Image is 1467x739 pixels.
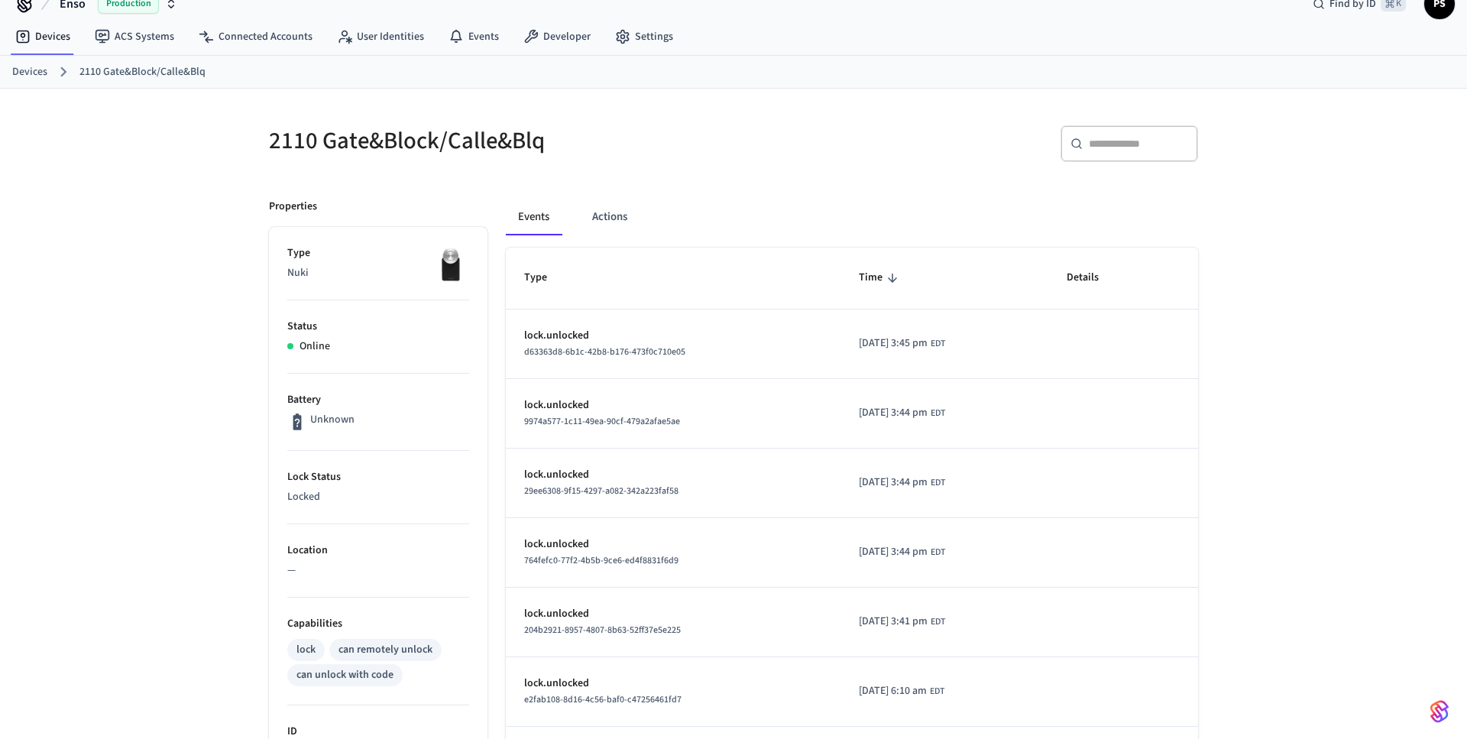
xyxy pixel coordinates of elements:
span: Details [1067,266,1119,290]
span: 204b2921-8957-4807-8b63-52ff37e5e225 [524,624,681,637]
span: 29ee6308-9f15-4297-a082-342a223faf58 [524,485,678,498]
span: 764fefc0-77f2-4b5b-9ce6-ed4f8831f6d9 [524,554,678,567]
span: EDT [931,615,945,629]
button: Actions [580,199,640,235]
div: lock [296,642,316,658]
div: can remotely unlock [338,642,432,658]
span: [DATE] 3:44 pm [859,405,928,421]
span: EDT [930,685,944,698]
div: America/Toronto [859,683,944,699]
p: lock.unlocked [524,397,822,413]
a: Devices [12,64,47,80]
p: Unknown [310,412,355,428]
p: — [287,562,469,579]
p: Location [287,543,469,559]
a: Connected Accounts [186,23,325,50]
p: Type [287,245,469,261]
div: can unlock with code [296,667,393,683]
span: EDT [931,476,945,490]
div: America/Toronto [859,335,945,352]
div: America/Toronto [859,614,945,630]
span: [DATE] 3:41 pm [859,614,928,630]
a: User Identities [325,23,436,50]
p: Capabilities [287,616,469,632]
p: Locked [287,489,469,505]
p: Lock Status [287,469,469,485]
span: Time [859,266,902,290]
a: Settings [603,23,685,50]
img: Nuki Smart Lock 3.0 Pro Black, Front [431,245,469,284]
p: lock.unlocked [524,606,822,622]
p: lock.unlocked [524,328,822,344]
p: Properties [269,199,317,215]
p: Status [287,319,469,335]
p: Online [300,339,330,355]
div: ant example [506,199,1198,235]
a: 2110 Gate&Block/Calle&Blq [79,64,206,80]
a: Developer [511,23,603,50]
span: [DATE] 3:44 pm [859,475,928,491]
span: [DATE] 3:45 pm [859,335,928,352]
p: lock.unlocked [524,536,822,553]
span: d63363d8-6b1c-42b8-b176-473f0c710e05 [524,345,685,358]
span: [DATE] 3:44 pm [859,544,928,560]
span: EDT [931,546,945,559]
img: SeamLogoGradient.69752ec5.svg [1430,699,1449,724]
p: Nuki [287,265,469,281]
span: EDT [931,337,945,351]
button: Events [506,199,562,235]
span: 9974a577-1c11-49ea-90cf-479a2afae5ae [524,415,680,428]
p: lock.unlocked [524,467,822,483]
span: Type [524,266,567,290]
p: Battery [287,392,469,408]
div: America/Toronto [859,405,945,421]
span: [DATE] 6:10 am [859,683,927,699]
span: EDT [931,407,945,420]
a: Events [436,23,511,50]
h5: 2110 Gate&Block/Calle&Blq [269,125,724,157]
a: ACS Systems [83,23,186,50]
p: lock.unlocked [524,676,822,692]
span: e2fab108-8d16-4c56-baf0-c47256461fd7 [524,693,682,706]
div: America/Toronto [859,544,945,560]
div: America/Toronto [859,475,945,491]
a: Devices [3,23,83,50]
